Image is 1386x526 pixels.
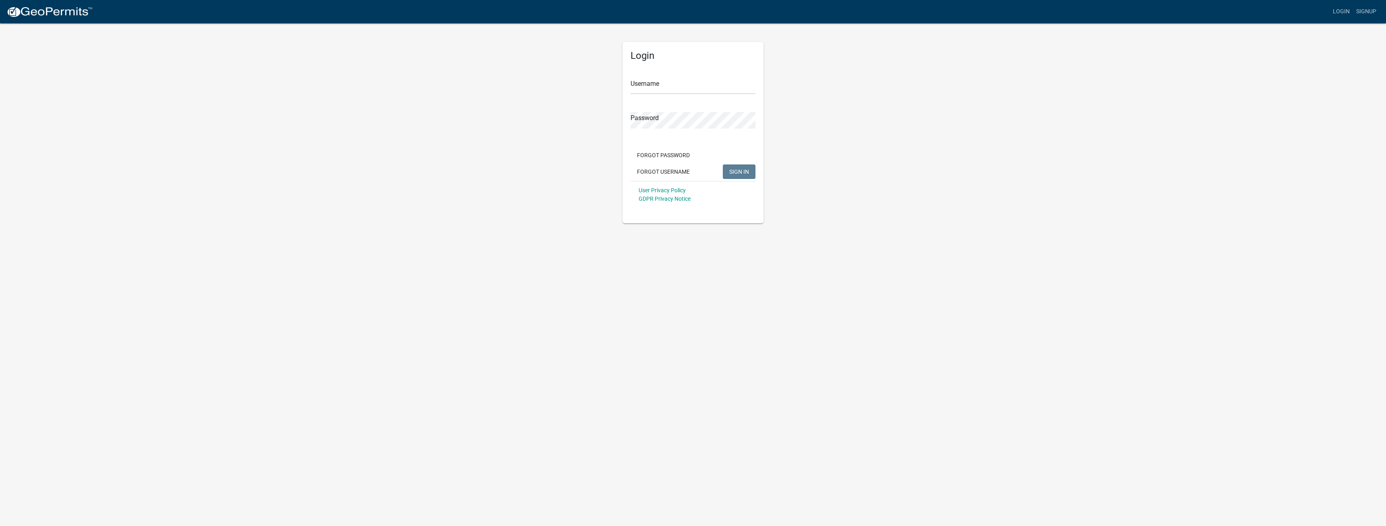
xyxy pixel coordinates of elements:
[639,187,686,193] a: User Privacy Policy
[639,195,691,202] a: GDPR Privacy Notice
[631,50,755,62] h5: Login
[723,164,755,179] button: SIGN IN
[1353,4,1380,19] a: Signup
[1330,4,1353,19] a: Login
[631,148,696,162] button: Forgot Password
[729,168,749,175] span: SIGN IN
[631,164,696,179] button: Forgot Username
